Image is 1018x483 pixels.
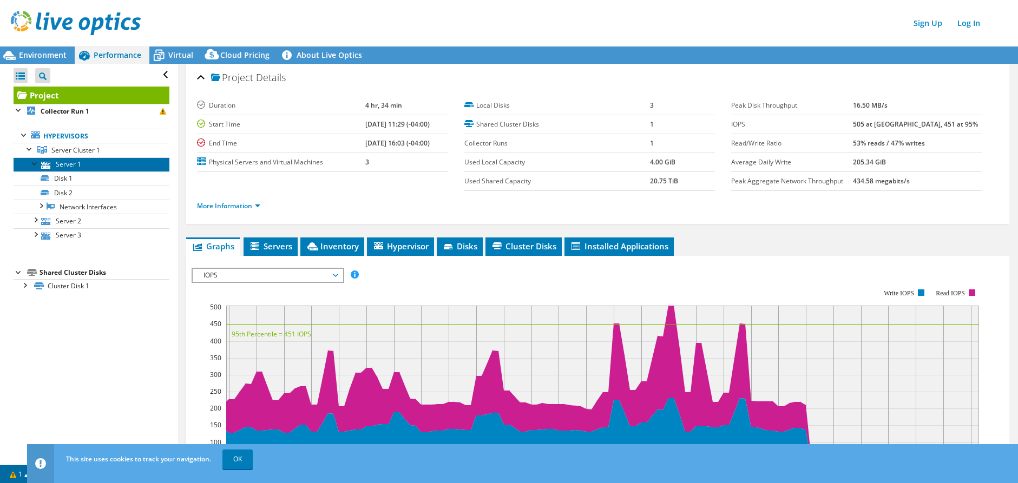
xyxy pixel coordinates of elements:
[14,104,169,118] a: Collector Run 1
[210,319,221,328] text: 450
[14,279,169,293] a: Cluster Disk 1
[11,11,141,35] img: live_optics_svg.svg
[222,449,253,469] a: OK
[41,107,89,116] b: Collector Run 1
[464,138,650,149] label: Collector Runs
[197,100,365,111] label: Duration
[650,101,654,110] b: 3
[731,157,853,168] label: Average Daily Write
[14,171,169,186] a: Disk 1
[94,50,141,60] span: Performance
[210,438,221,447] text: 100
[464,100,650,111] label: Local Disks
[853,157,886,167] b: 205.34 GiB
[198,269,337,282] span: IOPS
[442,241,477,252] span: Disks
[365,101,402,110] b: 4 hr, 34 min
[249,241,292,252] span: Servers
[168,50,193,60] span: Virtual
[14,214,169,228] a: Server 2
[66,454,211,464] span: This site uses cookies to track your navigation.
[256,71,286,84] span: Details
[2,467,36,481] a: 1
[210,387,221,396] text: 250
[306,241,359,252] span: Inventory
[278,47,370,64] a: About Live Optics
[210,420,221,429] text: 150
[464,157,650,168] label: Used Local Capacity
[197,138,365,149] label: End Time
[464,119,650,130] label: Shared Cluster Disks
[908,15,948,31] a: Sign Up
[197,201,260,210] a: More Information
[197,119,365,130] label: Start Time
[192,241,234,252] span: Graphs
[210,370,221,379] text: 300
[210,302,221,312] text: 500
[853,176,910,186] b: 434.58 megabits/s
[936,289,966,297] text: Read IOPS
[40,266,169,279] div: Shared Cluster Disks
[365,157,369,167] b: 3
[14,87,169,104] a: Project
[14,228,169,242] a: Server 3
[372,241,429,252] span: Hypervisor
[19,50,67,60] span: Environment
[51,145,100,155] span: Server Cluster 1
[731,176,853,187] label: Peak Aggregate Network Throughput
[731,119,853,130] label: IOPS
[210,403,221,413] text: 200
[650,157,675,167] b: 4.00 GiB
[14,129,169,143] a: Hypervisors
[464,176,650,187] label: Used Shared Capacity
[650,138,654,148] b: 1
[491,241,556,252] span: Cluster Disks
[220,50,270,60] span: Cloud Pricing
[232,329,311,339] text: 95th Percentile = 451 IOPS
[14,157,169,171] a: Server 1
[853,101,888,110] b: 16.50 MB/s
[365,138,430,148] b: [DATE] 16:03 (-04:00)
[853,120,978,129] b: 505 at [GEOGRAPHIC_DATA], 451 at 95%
[853,138,925,148] b: 53% reads / 47% writes
[14,143,169,157] a: Server Cluster 1
[14,186,169,200] a: Disk 2
[211,72,253,83] span: Project
[731,138,853,149] label: Read/Write Ratio
[365,120,430,129] b: [DATE] 11:29 (-04:00)
[210,353,221,362] text: 350
[14,200,169,214] a: Network Interfaces
[952,15,986,31] a: Log In
[650,176,678,186] b: 20.75 TiB
[731,100,853,111] label: Peak Disk Throughput
[570,241,668,252] span: Installed Applications
[197,157,365,168] label: Physical Servers and Virtual Machines
[884,289,914,297] text: Write IOPS
[210,336,221,346] text: 400
[650,120,654,129] b: 1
